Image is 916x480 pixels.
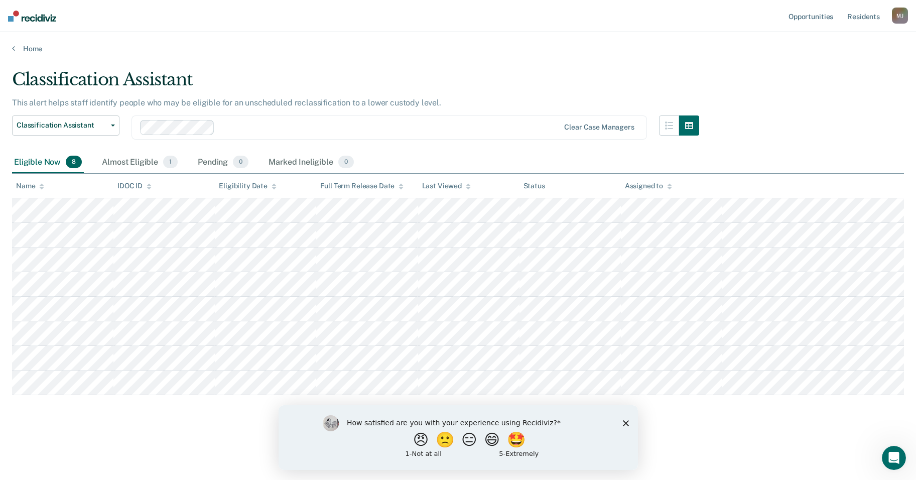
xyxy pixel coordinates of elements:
[892,8,908,24] div: M J
[625,182,672,190] div: Assigned to
[117,182,152,190] div: IDOC ID
[219,182,277,190] div: Eligibility Date
[422,182,471,190] div: Last Viewed
[338,156,354,169] span: 0
[12,98,441,107] p: This alert helps staff identify people who may be eligible for an unscheduled reclassification to...
[163,156,178,169] span: 1
[17,121,107,130] span: Classification Assistant
[100,152,180,174] div: Almost Eligible1
[12,44,904,53] a: Home
[267,152,356,174] div: Marked Ineligible0
[66,156,82,169] span: 8
[16,182,44,190] div: Name
[196,152,250,174] div: Pending0
[892,8,908,24] button: MJ
[233,156,248,169] span: 0
[279,405,638,470] iframe: Survey by Kim from Recidiviz
[524,182,545,190] div: Status
[12,115,119,136] button: Classification Assistant
[12,152,84,174] div: Eligible Now8
[8,11,56,22] img: Recidiviz
[882,446,906,470] iframe: Intercom live chat
[12,69,699,98] div: Classification Assistant
[564,123,634,132] div: Clear case managers
[320,182,404,190] div: Full Term Release Date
